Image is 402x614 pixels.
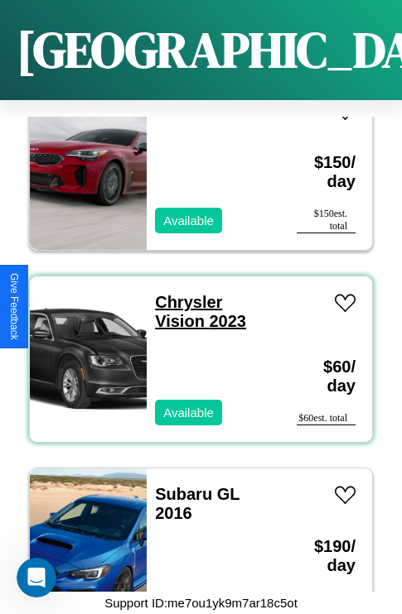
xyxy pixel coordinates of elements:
[155,293,246,330] a: Chrysler Vision 2023
[297,520,356,592] h3: $ 190 / day
[8,273,20,340] div: Give Feedback
[163,209,214,232] p: Available
[297,341,356,412] h3: $ 60 / day
[17,558,56,597] iframe: Intercom live chat
[163,401,214,424] p: Available
[297,137,356,208] h3: $ 150 / day
[155,485,240,522] a: Subaru GL 2016
[104,592,298,614] p: Support ID: me7ou1yk9m7ar18c5ot
[297,412,356,425] div: $ 60 est. total
[297,208,356,233] div: $ 150 est. total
